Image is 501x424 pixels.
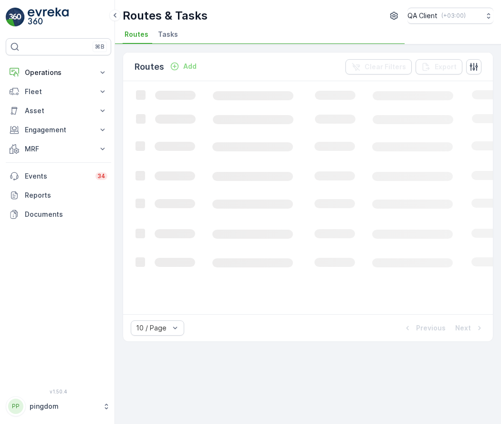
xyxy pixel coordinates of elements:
button: Export [416,59,462,74]
a: Documents [6,205,111,224]
button: Fleet [6,82,111,101]
p: ⌘B [95,43,104,51]
span: Routes [125,30,148,39]
button: MRF [6,139,111,159]
button: PPpingdom [6,396,111,416]
p: Reports [25,191,107,200]
p: Fleet [25,87,92,96]
button: Engagement [6,120,111,139]
p: Engagement [25,125,92,135]
button: QA Client(+03:00) [407,8,493,24]
button: Add [166,61,200,72]
img: logo_light-DOdMpM7g.png [28,8,69,27]
p: Routes & Tasks [123,8,208,23]
button: Asset [6,101,111,120]
span: v 1.50.4 [6,389,111,394]
p: Previous [416,323,446,333]
button: Next [454,322,485,334]
p: Operations [25,68,92,77]
img: logo [6,8,25,27]
div: PP [8,399,23,414]
p: Routes [135,60,164,74]
p: Next [455,323,471,333]
a: Reports [6,186,111,205]
p: ( +03:00 ) [441,12,466,20]
p: Add [183,62,197,71]
p: MRF [25,144,92,154]
p: Events [25,171,90,181]
p: pingdom [30,402,98,411]
button: Clear Filters [345,59,412,74]
button: Previous [402,322,447,334]
p: QA Client [407,11,438,21]
span: Tasks [158,30,178,39]
p: Clear Filters [365,62,406,72]
p: Documents [25,210,107,219]
p: Export [435,62,457,72]
button: Operations [6,63,111,82]
p: Asset [25,106,92,116]
a: Events34 [6,167,111,186]
p: 34 [97,172,105,180]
